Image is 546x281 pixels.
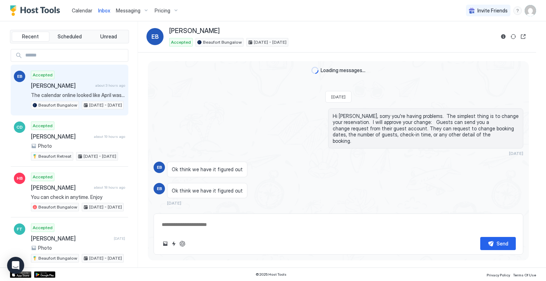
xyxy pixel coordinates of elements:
[254,39,287,45] span: [DATE] - [DATE]
[31,133,91,140] span: [PERSON_NAME]
[10,5,63,16] a: Host Tools Logo
[38,204,77,210] span: Beaufort Bungalow
[172,166,243,173] span: Ok think we have it figured out
[17,175,23,182] span: HB
[95,83,125,88] span: about 3 hours ago
[311,67,318,74] div: loading
[38,255,77,261] span: Beaufort Bungalow
[477,7,508,14] span: Invite Friends
[17,226,22,232] span: FT
[89,255,122,261] span: [DATE] - [DATE]
[12,32,49,42] button: Recent
[94,134,125,139] span: about 19 hours ago
[34,271,55,278] a: Google Play Store
[10,30,129,43] div: tab-group
[169,27,220,35] span: [PERSON_NAME]
[114,236,125,241] span: [DATE]
[509,32,518,41] button: Sync reservation
[321,67,365,74] span: Loading messages...
[33,123,53,129] span: Accepted
[509,151,523,156] span: [DATE]
[167,200,181,206] span: [DATE]
[89,102,122,108] span: [DATE] - [DATE]
[116,7,140,14] span: Messaging
[38,245,52,251] span: Photo
[31,92,125,98] span: The calendar online looked like April was open. Are there any other April dates or March dates th...
[151,32,159,41] span: EB
[519,32,528,41] button: Open reservation
[31,184,91,191] span: [PERSON_NAME]
[480,237,516,250] button: Send
[90,32,127,42] button: Unread
[33,225,53,231] span: Accepted
[22,33,39,40] span: Recent
[157,164,162,171] span: EB
[499,32,508,41] button: Reservation information
[497,240,508,247] div: Send
[10,271,31,278] a: App Store
[487,271,510,278] a: Privacy Policy
[171,39,191,45] span: Accepted
[178,239,187,248] button: ChatGPT Auto Reply
[155,7,170,14] span: Pricing
[157,185,162,192] span: EB
[38,153,71,160] span: Beaufort Retreat
[172,188,243,194] span: Ok think we have it figured out
[17,73,22,80] span: EB
[94,185,125,190] span: about 18 hours ago
[7,257,24,274] div: Open Intercom Messenger
[525,5,536,16] div: User profile
[31,235,111,242] span: [PERSON_NAME]
[513,6,522,15] div: menu
[38,143,52,149] span: Photo
[513,273,536,277] span: Terms Of Use
[22,49,128,61] input: Input Field
[58,33,82,40] span: Scheduled
[51,32,89,42] button: Scheduled
[256,272,287,277] span: © 2025 Host Tools
[513,271,536,278] a: Terms Of Use
[98,7,110,14] a: Inbox
[33,174,53,180] span: Accepted
[16,124,23,130] span: CD
[100,33,117,40] span: Unread
[331,94,346,99] span: [DATE]
[38,102,77,108] span: Beaufort Bungalow
[161,239,170,248] button: Upload image
[72,7,92,14] a: Calendar
[31,194,125,200] span: You can check in anytime. Enjoy
[333,113,519,144] span: Hi [PERSON_NAME], sorry you're having problems. The simplest thing is to change your reservation....
[487,273,510,277] span: Privacy Policy
[98,7,110,13] span: Inbox
[89,204,122,210] span: [DATE] - [DATE]
[31,82,92,89] span: [PERSON_NAME]
[33,72,53,78] span: Accepted
[203,39,242,45] span: Beaufort Bungalow
[84,153,116,160] span: [DATE] - [DATE]
[170,239,178,248] button: Quick reply
[72,7,92,13] span: Calendar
